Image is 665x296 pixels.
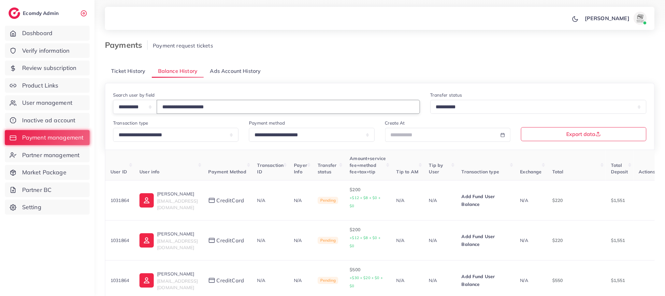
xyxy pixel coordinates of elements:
[581,12,649,25] a: [PERSON_NAME]avatar
[139,273,154,288] img: ic-user-info.36bf1079.svg
[110,196,129,204] p: 1031864
[209,198,215,203] img: payment
[5,95,90,110] a: User management
[294,276,307,284] p: N/A
[5,130,90,145] a: Payment management
[22,151,80,159] span: Partner management
[639,169,655,175] span: Actions
[5,200,90,215] a: Setting
[217,237,244,244] span: creditCard
[552,196,600,204] p: $220
[5,43,90,58] a: Verify information
[294,236,307,244] p: N/A
[552,276,600,284] p: $550
[5,78,90,93] a: Product Links
[397,169,418,175] span: Tip to AM
[110,169,127,175] span: User ID
[157,238,198,250] span: [EMAIL_ADDRESS][DOMAIN_NAME]
[22,81,59,90] span: Product Links
[611,162,628,175] span: Total Deposit
[520,169,542,175] span: Exchange
[157,198,198,210] span: [EMAIL_ADDRESS][DOMAIN_NAME]
[110,276,129,284] p: 1031864
[113,92,154,98] label: Search user by field
[350,195,381,208] small: +$12 + $8 + $0 + $0
[257,197,265,203] span: N/A
[294,162,307,175] span: Payer Info
[552,169,564,175] span: Total
[157,278,198,290] span: [EMAIL_ADDRESS][DOMAIN_NAME]
[397,196,419,204] p: N/A
[397,276,419,284] p: N/A
[585,14,629,22] p: [PERSON_NAME]
[22,29,52,37] span: Dashboard
[611,236,628,244] p: $1,551
[430,92,462,98] label: Transfer status
[22,186,52,194] span: Partner BC
[105,40,148,50] h3: Payments
[318,277,338,284] span: Pending
[22,116,76,125] span: Inactive ad account
[22,203,41,211] span: Setting
[257,277,265,283] span: N/A
[8,7,20,19] img: logo
[249,120,285,126] label: Payment method
[429,236,451,244] p: N/A
[429,196,451,204] p: N/A
[5,113,90,128] a: Inactive ad account
[5,61,90,75] a: Review subscription
[350,226,386,250] p: $200
[22,133,84,142] span: Payment management
[153,42,213,49] span: Payment request tickets
[5,26,90,41] a: Dashboard
[22,99,72,107] span: User management
[397,236,419,244] p: N/A
[429,276,451,284] p: N/A
[209,238,215,243] img: payment
[318,237,338,244] span: Pending
[158,67,197,75] span: Balance History
[217,197,244,204] span: creditCard
[113,120,148,126] label: Transaction type
[318,197,338,204] span: Pending
[294,196,307,204] p: N/A
[157,190,198,198] p: [PERSON_NAME]
[350,155,386,175] span: Amount+service fee+method fee+tax+tip
[552,236,600,244] p: $220
[611,196,628,204] p: $1,551
[520,237,528,243] span: N/A
[5,148,90,163] a: Partner management
[209,278,215,283] img: payment
[157,270,198,278] p: [PERSON_NAME]
[429,162,443,175] span: Tip by User
[22,168,66,177] span: Market Package
[22,47,70,55] span: Verify information
[462,169,499,175] span: Transaction type
[257,237,265,243] span: N/A
[318,162,337,175] span: Transfer status
[634,12,647,25] img: avatar
[462,273,510,288] p: Add Fund User Balance
[350,266,386,290] p: $500
[110,236,129,244] p: 1031864
[8,7,60,19] a: logoEcomdy Admin
[520,277,528,283] span: N/A
[217,277,244,284] span: creditCard
[521,127,646,141] button: Export data
[111,67,145,75] span: Ticket History
[5,165,90,180] a: Market Package
[462,233,510,248] p: Add Fund User Balance
[22,64,77,72] span: Review subscription
[350,235,381,248] small: +$12 + $8 + $0 + $0
[350,186,386,210] p: $200
[23,10,60,16] h2: Ecomdy Admin
[567,131,601,137] span: Export data
[139,233,154,248] img: ic-user-info.36bf1079.svg
[5,182,90,197] a: Partner BC
[385,120,405,126] label: Create At
[257,162,284,175] span: Transaction ID
[209,169,246,175] span: Payment Method
[157,230,198,238] p: [PERSON_NAME]
[462,193,510,208] p: Add Fund User Balance
[611,276,628,284] p: $1,551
